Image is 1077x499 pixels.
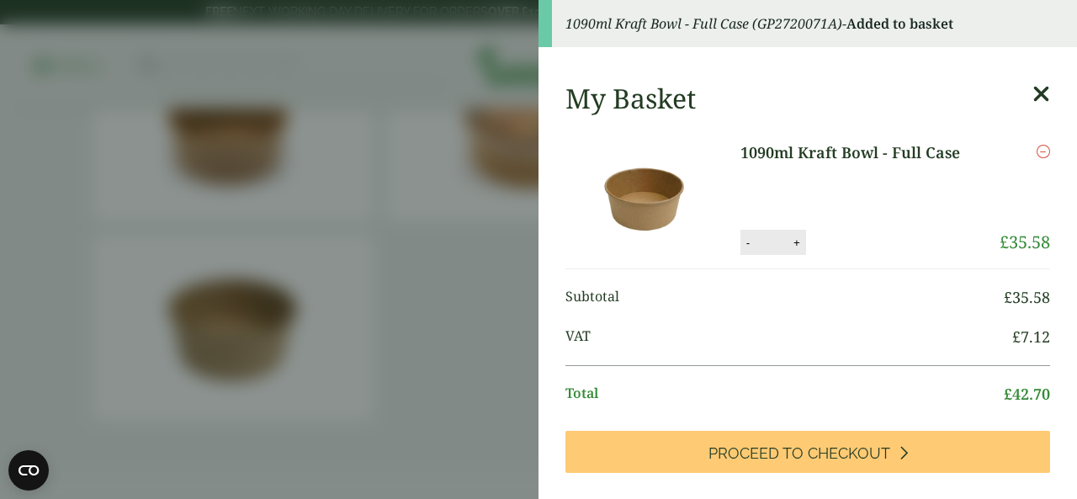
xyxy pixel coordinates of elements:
span: Subtotal [565,286,1004,309]
bdi: 35.58 [1004,287,1050,307]
span: £ [1004,384,1012,404]
h2: My Basket [565,82,696,114]
bdi: 42.70 [1004,384,1050,404]
button: Open CMP widget [8,450,49,491]
span: Proceed to Checkout [708,444,890,463]
a: Remove this item [1037,141,1050,162]
a: Proceed to Checkout [565,431,1050,473]
span: Total [565,383,1004,406]
bdi: 7.12 [1012,326,1050,347]
strong: Added to basket [846,14,953,33]
a: 1090ml Kraft Bowl - Full Case [740,141,980,164]
span: £ [1000,231,1009,253]
img: 1000ml Kraft Salad Bowl-Full Case of-0 [569,141,720,255]
em: 1090ml Kraft Bowl - Full Case (GP2720071A) [565,14,842,33]
span: £ [1012,326,1021,347]
span: £ [1004,287,1012,307]
button: - [741,236,755,250]
span: VAT [565,326,1012,348]
bdi: 35.58 [1000,231,1050,253]
button: + [788,236,805,250]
